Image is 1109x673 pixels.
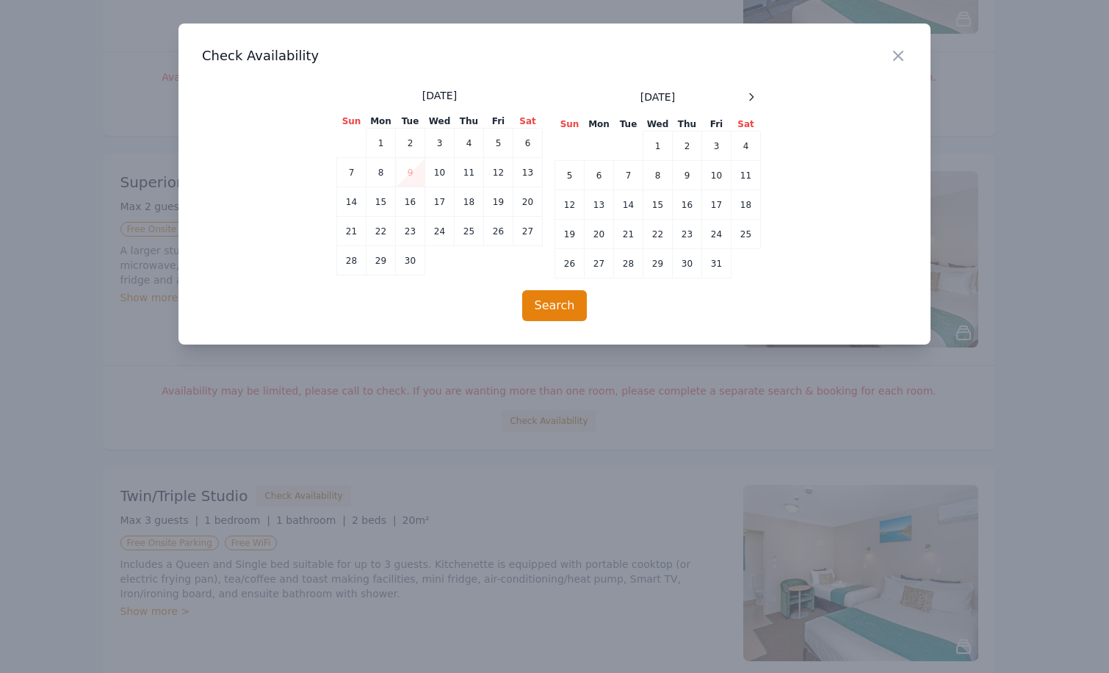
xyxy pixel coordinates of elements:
td: 16 [673,190,702,220]
td: 2 [396,129,425,158]
td: 20 [585,220,614,249]
td: 20 [513,187,543,217]
td: 22 [643,220,673,249]
td: 29 [643,249,673,278]
td: 24 [425,217,455,246]
td: 4 [731,132,761,161]
td: 5 [484,129,513,158]
h3: Check Availability [202,47,907,65]
th: Sat [731,118,761,132]
td: 29 [366,246,396,276]
td: 2 [673,132,702,161]
td: 10 [702,161,731,190]
td: 15 [643,190,673,220]
td: 4 [455,129,484,158]
td: 18 [455,187,484,217]
td: 1 [366,129,396,158]
th: Tue [396,115,425,129]
td: 16 [396,187,425,217]
th: Thu [673,118,702,132]
td: 18 [731,190,761,220]
th: Fri [702,118,731,132]
td: 27 [513,217,543,246]
td: 8 [366,158,396,187]
td: 17 [702,190,731,220]
td: 23 [396,217,425,246]
td: 23 [673,220,702,249]
td: 28 [614,249,643,278]
td: 26 [484,217,513,246]
td: 25 [455,217,484,246]
td: 31 [702,249,731,278]
td: 19 [555,220,585,249]
th: Sun [337,115,366,129]
td: 30 [396,246,425,276]
td: 5 [555,161,585,190]
td: 26 [555,249,585,278]
th: Mon [585,118,614,132]
th: Sat [513,115,543,129]
th: Mon [366,115,396,129]
td: 25 [731,220,761,249]
td: 6 [585,161,614,190]
td: 12 [484,158,513,187]
td: 7 [614,161,643,190]
td: 6 [513,129,543,158]
th: Wed [643,118,673,132]
th: Tue [614,118,643,132]
th: Thu [455,115,484,129]
td: 14 [614,190,643,220]
td: 12 [555,190,585,220]
th: Fri [484,115,513,129]
td: 13 [513,158,543,187]
td: 3 [702,132,731,161]
td: 3 [425,129,455,158]
td: 21 [614,220,643,249]
td: 15 [366,187,396,217]
td: 27 [585,249,614,278]
td: 22 [366,217,396,246]
td: 10 [425,158,455,187]
th: Wed [425,115,455,129]
td: 1 [643,132,673,161]
span: [DATE] [422,88,457,103]
td: 28 [337,246,366,276]
td: 30 [673,249,702,278]
th: Sun [555,118,585,132]
td: 11 [455,158,484,187]
button: Search [522,290,588,321]
td: 7 [337,158,366,187]
td: 8 [643,161,673,190]
td: 13 [585,190,614,220]
td: 24 [702,220,731,249]
td: 9 [396,158,425,187]
td: 19 [484,187,513,217]
span: [DATE] [640,90,675,104]
td: 17 [425,187,455,217]
td: 21 [337,217,366,246]
td: 14 [337,187,366,217]
td: 9 [673,161,702,190]
td: 11 [731,161,761,190]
